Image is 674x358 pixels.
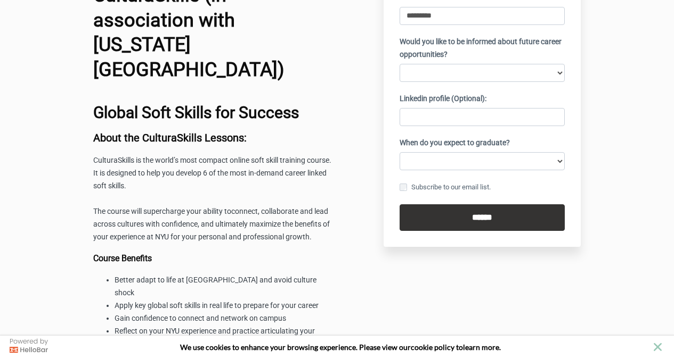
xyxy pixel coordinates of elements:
label: Would you like to be informed about future career opportunities? [400,36,565,61]
b: Course Benefits [93,253,152,263]
b: Global Soft Skills for Success [93,103,299,122]
span: We use cookies to enhance your browsing experience. Please view our [180,343,411,352]
strong: to [456,343,463,352]
a: cookie policy [411,343,454,352]
span: The course will supercharge your ability to [93,207,231,215]
label: Linkedin profile (Optional): [400,93,486,105]
label: Subscribe to our email list. [400,181,491,193]
span: Gain confidence to connect and network on campus [115,314,286,322]
label: When do you expect to graduate? [400,137,510,149]
span: CulturaSkills is the world’s most compact online soft skill training course. It is designed to he... [93,156,331,190]
h3: About the CulturaSkills Lessons: [93,132,332,144]
span: Reflect on your NYU experience and practice articulating your skills for future job interviews [115,327,315,348]
span: Apply key global soft skills in real life to prepare for your career [115,301,319,310]
span: Better adapt to life at [GEOGRAPHIC_DATA] and avoid culture shock [115,276,316,297]
input: Subscribe to our email list. [400,184,407,191]
span: connect, collaborate and lead across cultures with confidence, and ultimately maximize the benefi... [93,207,330,241]
button: close [651,340,664,354]
span: learn more. [463,343,501,352]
